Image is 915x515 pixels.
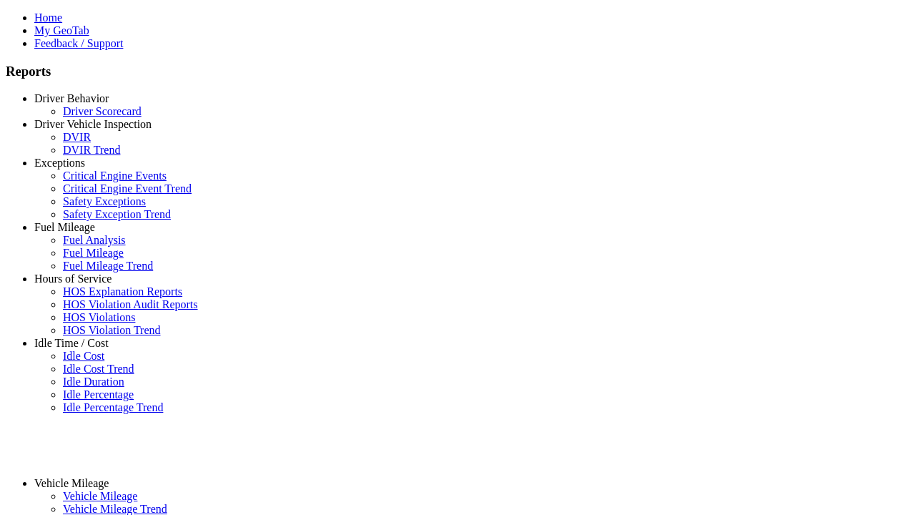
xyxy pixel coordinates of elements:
[34,92,109,104] a: Driver Behavior
[63,490,137,502] a: Vehicle Mileage
[63,376,124,388] a: Idle Duration
[63,131,91,143] a: DVIR
[63,350,104,362] a: Idle Cost
[63,170,167,182] a: Critical Engine Events
[34,157,85,169] a: Exceptions
[63,324,161,336] a: HOS Violation Trend
[63,234,126,246] a: Fuel Analysis
[63,105,142,117] a: Driver Scorecard
[63,401,163,413] a: Idle Percentage Trend
[34,337,109,349] a: Idle Time / Cost
[63,311,135,323] a: HOS Violations
[34,118,152,130] a: Driver Vehicle Inspection
[34,11,62,24] a: Home
[63,388,134,401] a: Idle Percentage
[63,363,134,375] a: Idle Cost Trend
[63,285,182,298] a: HOS Explanation Reports
[63,247,124,259] a: Fuel Mileage
[6,64,909,79] h3: Reports
[63,208,171,220] a: Safety Exception Trend
[34,477,109,489] a: Vehicle Mileage
[34,221,95,233] a: Fuel Mileage
[34,273,112,285] a: Hours of Service
[63,182,192,195] a: Critical Engine Event Trend
[63,503,167,515] a: Vehicle Mileage Trend
[63,195,146,207] a: Safety Exceptions
[63,144,120,156] a: DVIR Trend
[34,37,123,49] a: Feedback / Support
[34,24,89,36] a: My GeoTab
[63,260,153,272] a: Fuel Mileage Trend
[63,298,198,310] a: HOS Violation Audit Reports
